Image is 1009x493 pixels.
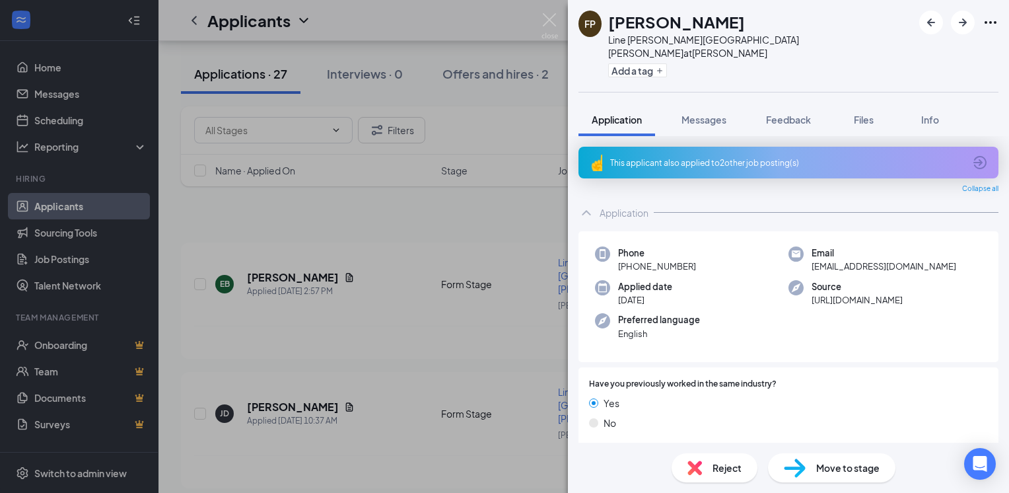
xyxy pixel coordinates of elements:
svg: ArrowLeftNew [923,15,939,30]
span: Preferred language [618,313,700,326]
svg: ChevronUp [578,205,594,221]
span: [DATE] [618,293,672,307]
svg: ArrowCircle [972,155,988,171]
svg: ArrowRight [955,15,971,30]
button: ArrowLeftNew [919,11,943,34]
h1: [PERSON_NAME] [608,11,745,33]
button: PlusAdd a tag [608,63,667,77]
span: [PHONE_NUMBER] [618,260,696,273]
div: Line [PERSON_NAME][GEOGRAPHIC_DATA][PERSON_NAME] at [PERSON_NAME] [608,33,913,59]
span: Messages [681,114,726,126]
span: Info [921,114,939,126]
span: Phone [618,246,696,260]
button: ArrowRight [951,11,975,34]
span: No [604,416,616,430]
div: This applicant also applied to 2 other job posting(s) [610,157,964,169]
span: Email [812,246,956,260]
span: Applied date [618,280,672,293]
div: Open Intercom Messenger [964,448,996,480]
span: Source [812,280,903,293]
span: [URL][DOMAIN_NAME] [812,293,903,307]
div: Application [600,206,648,219]
span: Yes [604,396,619,410]
div: FP [584,17,596,30]
span: English [618,327,700,340]
svg: Ellipses [983,15,998,30]
span: Application [592,114,642,126]
span: Files [854,114,874,126]
svg: Plus [656,67,664,75]
span: Have you previously worked in the same industry? [589,378,777,391]
span: Collapse all [962,184,998,194]
span: Reject [713,461,742,475]
span: Move to stage [816,461,880,475]
span: [EMAIL_ADDRESS][DOMAIN_NAME] [812,260,956,273]
span: Feedback [766,114,811,126]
